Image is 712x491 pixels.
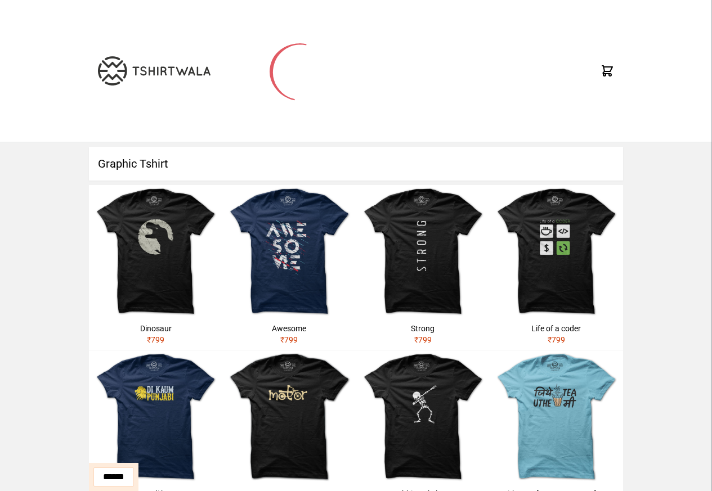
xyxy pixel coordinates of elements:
a: Awesome₹799 [222,185,356,350]
span: ₹ 799 [414,335,432,344]
div: Strong [361,323,485,334]
img: motor.jpg [222,350,356,484]
span: ₹ 799 [548,335,565,344]
span: ₹ 799 [280,335,298,344]
a: Life of a coder₹799 [490,185,623,350]
a: Strong₹799 [356,185,490,350]
img: jithe-tea-uthe-me.jpg [490,350,623,484]
img: awesome.jpg [222,185,356,318]
div: Life of a coder [494,323,619,334]
img: life-of-a-coder.jpg [490,185,623,318]
img: TW-LOGO-400-104.png [98,56,211,85]
div: Awesome [227,323,351,334]
img: shera-di-kaum-punjabi-1.jpg [89,350,222,484]
h1: Graphic Tshirt [89,147,623,181]
img: skeleton-dabbing.jpg [356,350,490,484]
img: dinosaur.jpg [89,185,222,318]
div: Dinosaur [93,323,218,334]
span: ₹ 799 [147,335,164,344]
a: Dinosaur₹799 [89,185,222,350]
img: strong.jpg [356,185,490,318]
